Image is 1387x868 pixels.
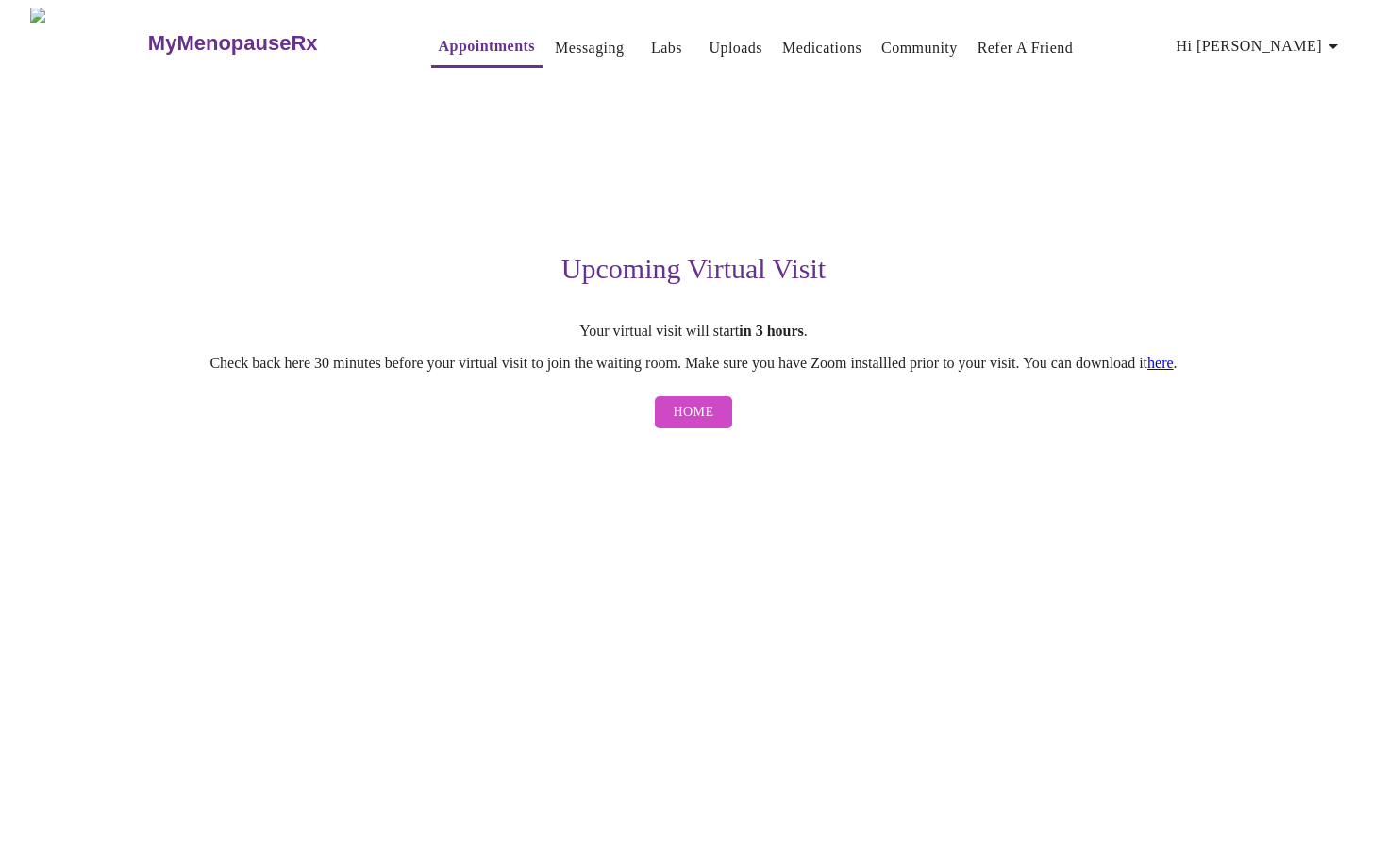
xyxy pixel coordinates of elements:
button: Uploads [701,29,770,67]
a: MyMenopauseRx [145,10,393,76]
a: Messaging [555,35,624,61]
span: Hi [PERSON_NAME] [1177,33,1345,59]
a: Medications [782,35,861,61]
p: Check back here 30 minutes before your virtual visit to join the waiting room. Make sure you have... [112,355,1275,372]
a: Refer a Friend [978,35,1074,61]
button: Appointments [431,27,543,68]
a: Home [650,387,738,439]
button: Labs [636,29,696,67]
a: Uploads [709,35,762,61]
strong: in 3 hours [739,323,803,339]
a: Appointments [439,33,535,59]
a: here [1147,355,1174,371]
button: Home [655,396,733,429]
button: Refer a Friend [970,29,1081,67]
span: Home [674,401,714,425]
img: MyMenopauseRx Logo [30,8,145,78]
a: Community [881,35,958,61]
p: Your virtual visit will start . [112,323,1275,340]
h3: MyMenopauseRx [148,31,318,56]
button: Community [874,29,965,67]
button: Medications [775,29,869,67]
h3: Upcoming Virtual Visit [112,253,1275,285]
a: Labs [651,35,682,61]
button: Messaging [547,29,631,67]
button: Hi [PERSON_NAME] [1169,27,1352,65]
